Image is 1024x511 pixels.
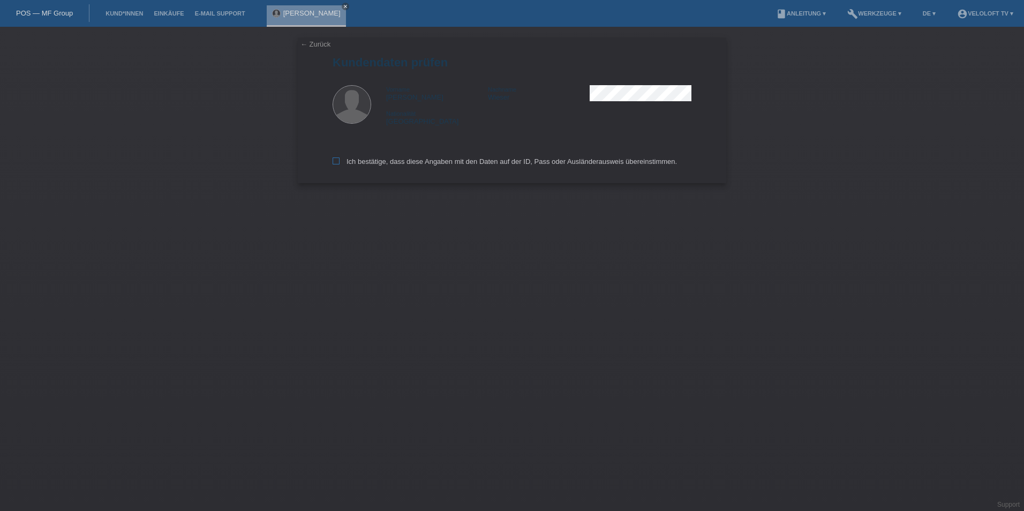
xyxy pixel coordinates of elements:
[16,9,73,17] a: POS — MF Group
[386,85,488,101] div: [PERSON_NAME]
[952,10,1019,17] a: account_circleVeloLoft TV ▾
[300,40,330,48] a: ← Zurück
[342,3,349,10] a: close
[333,56,691,69] h1: Kundendaten prüfen
[100,10,148,17] a: Kund*innen
[771,10,831,17] a: bookAnleitung ▾
[343,4,348,9] i: close
[190,10,251,17] a: E-Mail Support
[842,10,907,17] a: buildWerkzeuge ▾
[847,9,858,19] i: build
[488,86,516,93] span: Nachname
[333,157,677,166] label: Ich bestätige, dass diese Angaben mit den Daten auf der ID, Pass oder Ausländerausweis übereinsti...
[386,86,410,93] span: Vorname
[997,501,1020,508] a: Support
[776,9,787,19] i: book
[488,85,590,101] div: Wieser
[917,10,941,17] a: DE ▾
[283,9,341,17] a: [PERSON_NAME]
[386,109,488,125] div: [GEOGRAPHIC_DATA]
[148,10,189,17] a: Einkäufe
[957,9,968,19] i: account_circle
[386,110,416,117] span: Nationalität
